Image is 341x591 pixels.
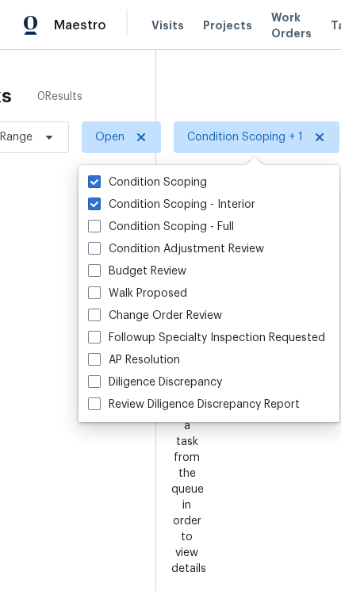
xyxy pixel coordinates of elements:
label: Budget Review [88,263,186,279]
label: Walk Proposed [88,286,187,301]
label: Condition Scoping [88,175,207,190]
label: Condition Adjustment Review [88,241,264,257]
label: Condition Scoping - Full [88,219,234,235]
label: Condition Scoping - Interior [88,197,255,213]
label: Followup Specialty Inspection Requested [88,330,325,346]
label: AP Resolution [88,352,180,368]
label: Review Diligence Discrepancy Report [88,397,300,413]
label: Diligence Discrepancy [88,374,222,390]
label: Change Order Review [88,308,222,324]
